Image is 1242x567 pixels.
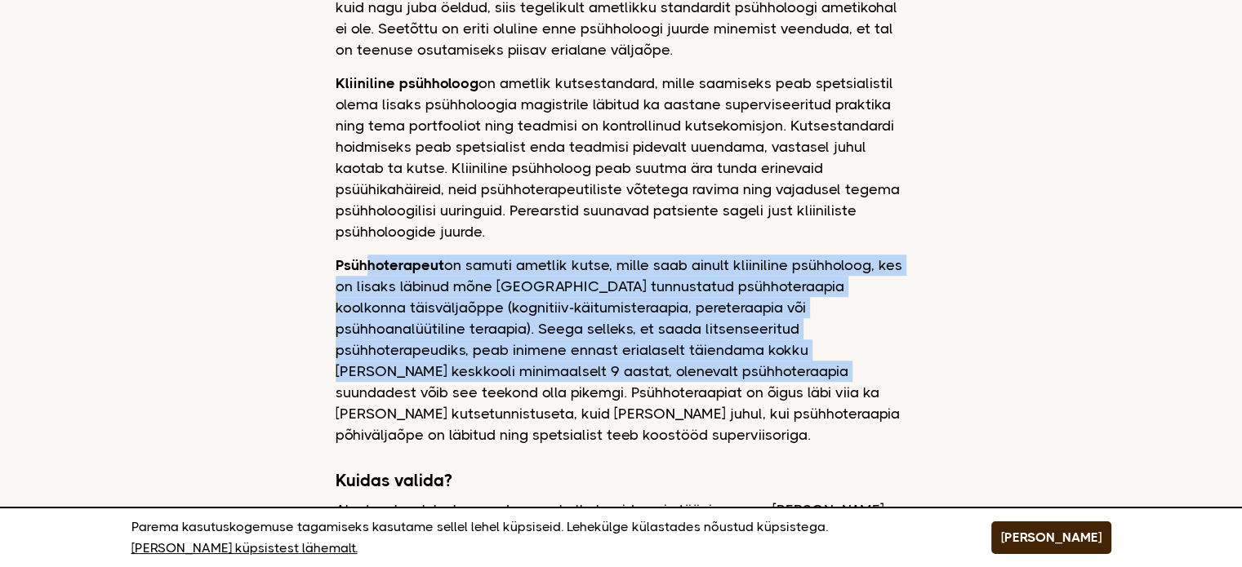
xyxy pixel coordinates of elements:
b: Kliiniline psühholoog [336,75,479,91]
p: on ametlik kutsestandard, mille saamiseks peab spetsialistil olema lisaks psühholoogia magistrile... [336,73,907,242]
p: Parema kasutuskogemuse tagamiseks kasutame sellel lehel küpsiseid. Lehekülge külastades nõustud k... [131,516,950,559]
b: Psühhoterapeut [336,257,444,273]
button: [PERSON_NAME] [991,521,1111,554]
h3: Kuidas valida? [336,470,907,491]
p: on samuti ametlik kutse, mille saab ainult kliiniline psühholoog, kes on lisaks läbinud mõne [GEO... [336,255,907,445]
a: [PERSON_NAME] küpsistest lähemalt. [131,538,358,559]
